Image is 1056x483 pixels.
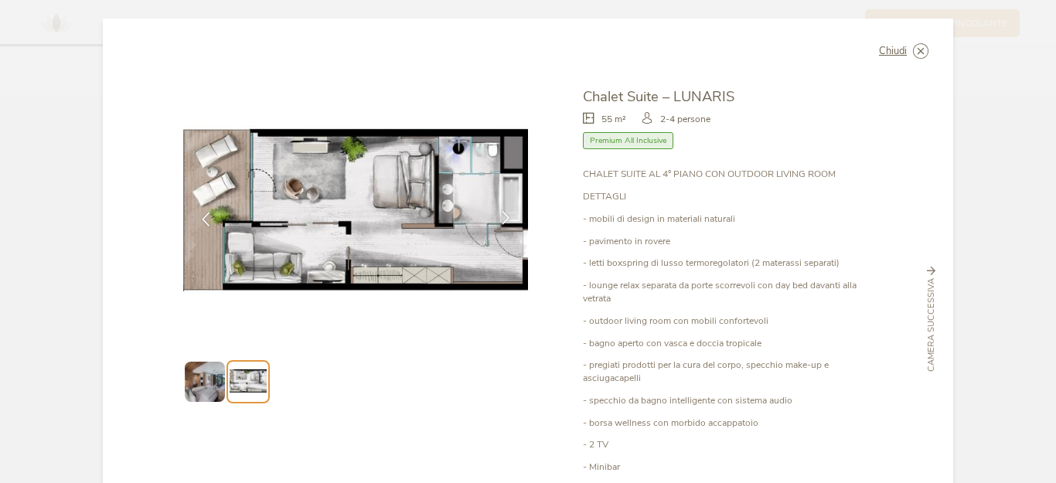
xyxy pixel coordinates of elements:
[660,113,710,126] span: 2-4 persone
[583,438,873,451] p: - 2 TV
[183,87,528,345] img: Chalet Suite – LUNARIS
[185,362,224,401] img: Preview
[583,132,673,150] span: Premium All Inclusive
[925,278,938,372] span: Camera successiva
[583,461,873,474] p: - Minibar
[583,279,873,305] p: - lounge relax separata da porte scorrevoli con day bed davanti alla vetrata
[583,257,873,270] p: - letti boxspring di lusso termoregolatori (2 materassi separati)
[583,394,873,407] p: - specchio da bagno intelligente con sistema audio
[583,87,734,106] span: Chalet Suite – LUNARIS
[601,113,626,126] span: 55 m²
[583,315,873,328] p: - outdoor living room con mobili confortevoli
[583,235,873,248] p: - pavimento in rovere
[583,213,873,226] p: - mobili di design in materiali naturali
[583,190,873,203] p: DETTAGLI
[583,337,873,350] p: - bagno aperto con vasca e doccia tropicale
[583,359,873,385] p: - pregiati prodotti per la cura del corpo, specchio make-up e asciugacapelli
[583,417,873,430] p: - borsa wellness con morbido accappatoio
[583,168,873,181] p: CHALET SUITE AL 4° PIANO CON OUTDOOR LIVING ROOM
[230,363,266,400] img: Preview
